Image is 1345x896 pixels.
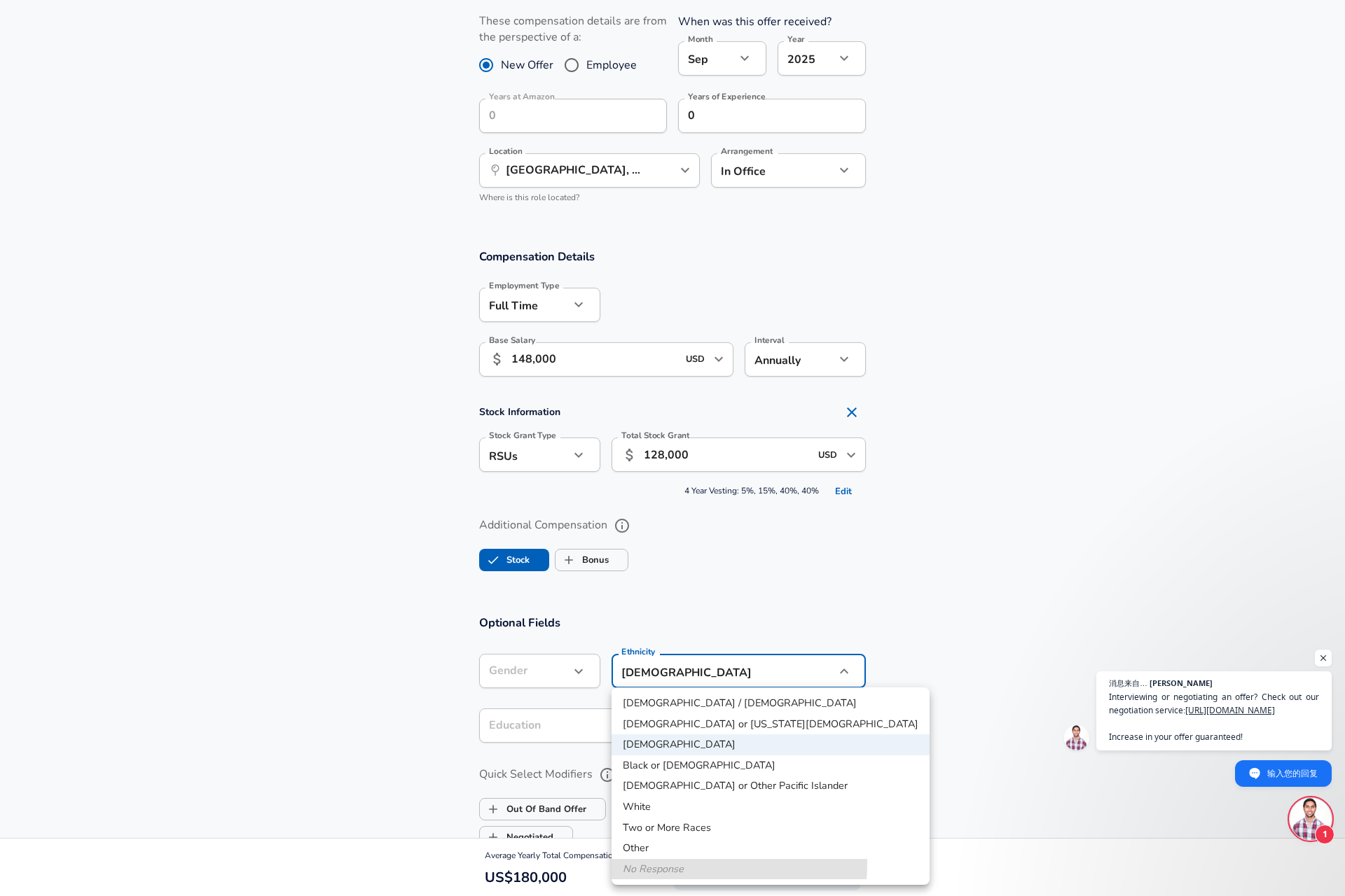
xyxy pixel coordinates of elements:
[612,734,930,755] li: [DEMOGRAPHIC_DATA]
[612,714,930,735] li: [DEMOGRAPHIC_DATA] or [US_STATE][DEMOGRAPHIC_DATA]
[1109,690,1319,743] span: Interviewing or negotiating an offer? Check out our negotiation service: Increase in your offer g...
[1150,679,1213,687] span: [PERSON_NAME]
[1109,679,1147,687] span: 消息来自…
[612,818,930,839] li: Two or More Races
[1290,798,1332,840] div: 开放式聊天
[1267,761,1318,785] span: 输入您的回复
[612,797,930,818] li: White
[612,755,930,776] li: Black or [DEMOGRAPHIC_DATA]
[612,693,930,714] li: [DEMOGRAPHIC_DATA] / [DEMOGRAPHIC_DATA]
[612,838,930,859] li: Other
[1315,825,1334,844] span: 1
[612,859,930,880] li: No Response
[612,776,930,797] li: [DEMOGRAPHIC_DATA] or Other Pacific Islander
